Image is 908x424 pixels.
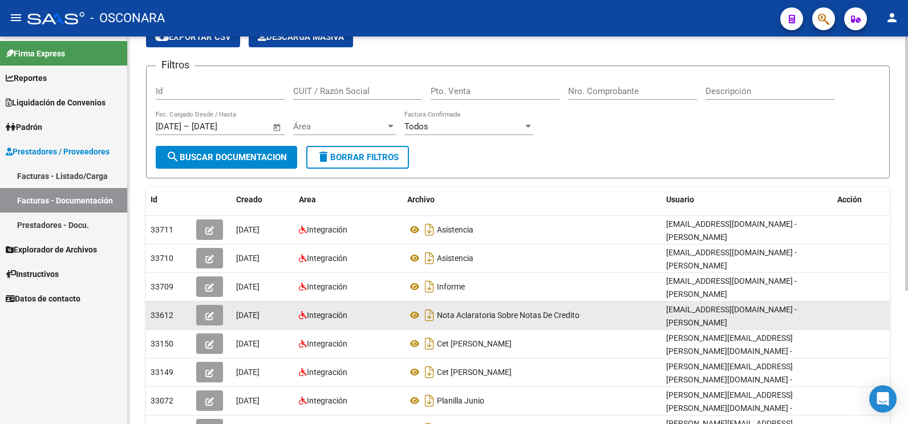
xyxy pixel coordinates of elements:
[403,187,662,212] datatable-header-cell: Archivo
[422,363,437,381] i: Descargar documento
[422,249,437,267] i: Descargar documento
[307,282,347,291] span: Integración
[151,195,157,204] span: Id
[151,339,173,348] span: 33150
[151,282,173,291] span: 33709
[437,396,484,405] span: Planilla Junio
[258,32,344,42] span: Descarga Masiva
[407,195,435,204] span: Archivo
[666,362,793,397] span: [PERSON_NAME][EMAIL_ADDRESS][PERSON_NAME][DOMAIN_NAME] - [PERSON_NAME]
[422,335,437,353] i: Descargar documento
[156,121,181,132] input: Start date
[307,368,347,377] span: Integración
[236,368,260,377] span: [DATE]
[662,187,833,212] datatable-header-cell: Usuario
[437,368,512,377] span: Cet [PERSON_NAME]
[146,27,240,47] button: Exportar CSV
[294,187,403,212] datatable-header-cell: Area
[437,311,579,320] span: Nota Aclaratoria Sobre Notas De Credito
[666,305,797,327] span: [EMAIL_ADDRESS][DOMAIN_NAME] - [PERSON_NAME]
[236,225,260,234] span: [DATE]
[6,47,65,60] span: Firma Express
[885,11,899,25] mat-icon: person
[6,292,80,305] span: Datos de contacto
[151,225,173,234] span: 33711
[236,396,260,405] span: [DATE]
[236,311,260,320] span: [DATE]
[249,27,353,47] app-download-masive: Descarga masiva de comprobantes (adjuntos)
[307,311,347,320] span: Integración
[317,152,399,162] span: Borrar Filtros
[317,150,330,164] mat-icon: delete
[151,311,173,320] span: 33612
[437,225,473,234] span: Asistencia
[236,282,260,291] span: [DATE]
[307,254,347,263] span: Integración
[666,219,797,242] span: [EMAIL_ADDRESS][DOMAIN_NAME] - [PERSON_NAME]
[271,121,284,134] button: Open calendar
[184,121,189,132] span: –
[422,278,437,296] i: Descargar documento
[156,146,297,169] button: Buscar Documentacion
[236,195,262,204] span: Creado
[6,268,59,280] span: Instructivos
[837,195,862,204] span: Acción
[666,276,797,299] span: [EMAIL_ADDRESS][DOMAIN_NAME] - [PERSON_NAME]
[151,254,173,263] span: 33710
[155,30,169,43] mat-icon: cloud_download
[307,225,347,234] span: Integración
[299,195,316,204] span: Area
[6,243,97,256] span: Explorador de Archivos
[307,339,347,348] span: Integración
[666,248,797,270] span: [EMAIL_ADDRESS][DOMAIN_NAME] - [PERSON_NAME]
[437,282,465,291] span: Informe
[232,187,294,212] datatable-header-cell: Creado
[666,195,694,204] span: Usuario
[90,6,165,31] span: - OSCONARA
[422,306,437,324] i: Descargar documento
[156,57,195,73] h3: Filtros
[869,385,897,413] div: Open Intercom Messenger
[9,11,23,25] mat-icon: menu
[151,368,173,377] span: 33149
[422,221,437,239] i: Descargar documento
[437,339,512,348] span: Cet [PERSON_NAME]
[236,339,260,348] span: [DATE]
[192,121,247,132] input: End date
[166,152,287,162] span: Buscar Documentacion
[422,392,437,410] i: Descargar documento
[249,27,353,47] button: Descarga Masiva
[6,145,110,158] span: Prestadores / Proveedores
[166,150,180,164] mat-icon: search
[6,96,106,109] span: Liquidación de Convenios
[666,333,793,369] span: [PERSON_NAME][EMAIL_ADDRESS][PERSON_NAME][DOMAIN_NAME] - [PERSON_NAME]
[404,121,428,132] span: Todos
[307,396,347,405] span: Integración
[146,187,192,212] datatable-header-cell: Id
[6,121,42,133] span: Padrón
[293,121,386,132] span: Área
[236,254,260,263] span: [DATE]
[306,146,409,169] button: Borrar Filtros
[833,187,890,212] datatable-header-cell: Acción
[155,32,231,42] span: Exportar CSV
[151,396,173,405] span: 33072
[437,254,473,263] span: Asistencia
[6,72,47,84] span: Reportes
